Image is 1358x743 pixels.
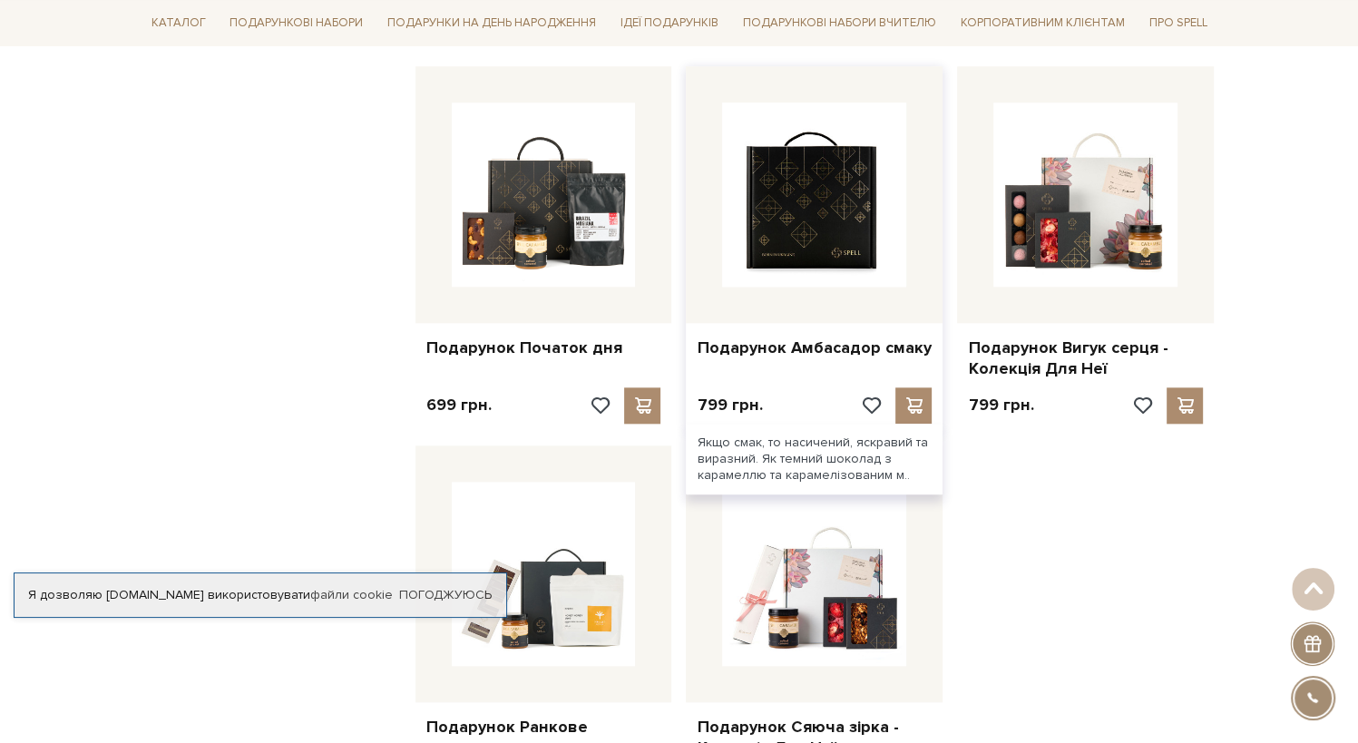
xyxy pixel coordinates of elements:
a: Погоджуюсь [399,587,492,603]
a: Подарункові набори [222,9,370,37]
a: Подарунок Вигук серця - Колекція Для Неї [968,337,1203,380]
img: Подарунок Амбасадор смаку [722,103,906,287]
p: 799 грн. [697,395,762,415]
p: 799 грн. [968,395,1033,415]
a: Подарунки на День народження [380,9,603,37]
a: Ідеї подарунків [613,9,726,37]
a: файли cookie [310,587,393,602]
a: Подарункові набори Вчителю [736,7,943,38]
a: Корпоративним клієнтам [953,9,1132,37]
a: Подарунок Початок дня [426,337,661,358]
a: Подарунок Амбасадор смаку [697,337,932,358]
p: 699 грн. [426,395,492,415]
a: Про Spell [1141,9,1214,37]
div: Я дозволяю [DOMAIN_NAME] використовувати [15,587,506,603]
div: Якщо смак, то насичений, яскравий та виразний. Як темний шоколад з карамеллю та карамелізованим м.. [686,424,943,495]
a: Каталог [144,9,213,37]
